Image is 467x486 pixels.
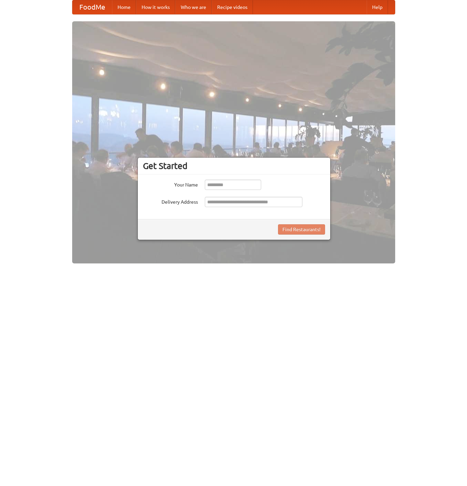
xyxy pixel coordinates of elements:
[175,0,212,14] a: Who we are
[136,0,175,14] a: How it works
[73,0,112,14] a: FoodMe
[112,0,136,14] a: Home
[367,0,388,14] a: Help
[278,224,325,235] button: Find Restaurants!
[143,161,325,171] h3: Get Started
[212,0,253,14] a: Recipe videos
[143,180,198,188] label: Your Name
[143,197,198,205] label: Delivery Address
